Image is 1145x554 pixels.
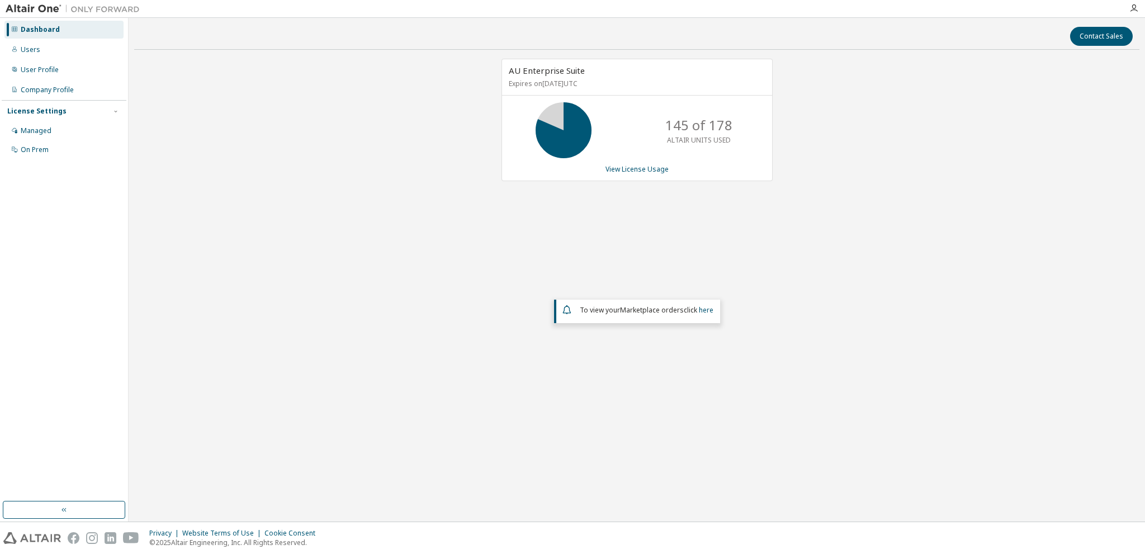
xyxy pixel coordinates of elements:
span: To view your click [580,305,713,315]
img: youtube.svg [123,532,139,544]
p: Expires on [DATE] UTC [509,79,763,88]
img: Altair One [6,3,145,15]
a: View License Usage [605,164,669,174]
a: here [699,305,713,315]
div: Managed [21,126,51,135]
img: altair_logo.svg [3,532,61,544]
img: instagram.svg [86,532,98,544]
span: AU Enterprise Suite [509,65,585,76]
p: 145 of 178 [665,116,732,135]
div: Privacy [149,529,182,538]
img: facebook.svg [68,532,79,544]
div: Dashboard [21,25,60,34]
p: © 2025 Altair Engineering, Inc. All Rights Reserved. [149,538,322,547]
div: Company Profile [21,86,74,94]
div: Cookie Consent [264,529,322,538]
div: Website Terms of Use [182,529,264,538]
em: Marketplace orders [620,305,684,315]
div: Users [21,45,40,54]
div: License Settings [7,107,67,116]
div: User Profile [21,65,59,74]
button: Contact Sales [1070,27,1133,46]
p: ALTAIR UNITS USED [667,135,731,145]
div: On Prem [21,145,49,154]
img: linkedin.svg [105,532,116,544]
